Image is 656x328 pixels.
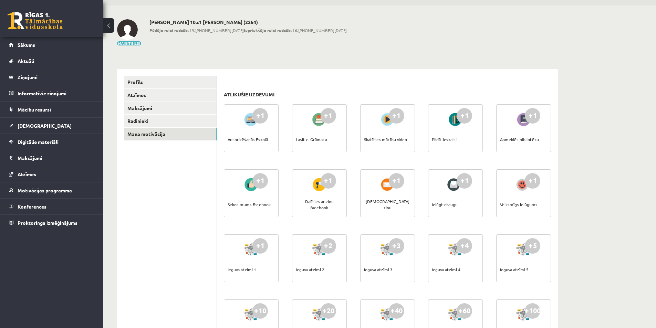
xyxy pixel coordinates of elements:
span: Mācību resursi [18,106,51,113]
span: Atzīmes [18,171,36,177]
a: Aktuāli [9,53,95,69]
h3: Atlikušie uzdevumi [224,92,274,97]
div: Lasīt e-Grāmatu [296,127,327,151]
span: Proktoringa izmēģinājums [18,220,77,226]
div: +1 [525,108,540,124]
b: Pēdējo reizi redzēts [149,28,189,33]
div: +1 [457,108,472,124]
h2: [PERSON_NAME] 10.c1 [PERSON_NAME] (2254) [149,19,347,25]
span: Konferences [18,203,46,210]
span: [DEMOGRAPHIC_DATA] [18,123,72,129]
a: Mācību resursi [9,102,95,117]
div: +5 [525,238,540,254]
div: [DEMOGRAPHIC_DATA] ziņu [364,192,411,216]
span: Motivācijas programma [18,187,72,193]
span: Sākums [18,42,35,48]
a: Proktoringa izmēģinājums [9,215,95,231]
legend: Ziņojumi [18,69,95,85]
div: Ieguva atzīmi 4 [432,257,460,282]
div: Ieguva atzīmi 3 [364,257,393,282]
div: Ieguva atzīmi 1 [228,257,256,282]
a: Digitālie materiāli [9,134,95,150]
div: +4 [457,238,472,254]
div: +10 [252,303,268,319]
div: Sekot mums Facebook [228,192,271,216]
div: Apmeklēt bibliotēku [500,127,539,151]
div: +1 [389,173,404,189]
div: Ieguva atzīmi 5 [500,257,529,282]
div: +1 [525,173,540,189]
a: Rīgas 1. Tālmācības vidusskola [8,12,63,29]
a: Maksājumi [9,150,95,166]
div: +1 [252,173,268,189]
span: Digitālie materiāli [18,139,59,145]
a: Atzīmes [9,166,95,182]
div: Ielūgt draugu [432,192,458,216]
a: Ziņojumi [9,69,95,85]
span: 19:[PHONE_NUMBER][DATE] 16:[PHONE_NUMBER][DATE] [149,27,347,33]
a: Maksājumi [124,102,217,115]
div: +1 [321,173,336,189]
div: +100 [525,303,540,319]
a: Konferences [9,199,95,214]
a: Sākums [9,37,95,53]
a: Profils [124,76,217,88]
div: Pildīt ieskaiti [432,127,457,151]
button: Mainīt bildi [117,41,141,45]
div: +1 [321,108,336,124]
legend: Maksājumi [18,150,95,166]
div: +40 [389,303,404,319]
div: +60 [457,303,472,319]
a: +1 Autorizēšanās Eskolā [224,104,279,152]
img: Timurs Gorodņičevs [117,19,138,40]
a: Informatīvie ziņojumi [9,85,95,101]
a: Motivācijas programma [9,182,95,198]
div: +1 [252,108,268,124]
div: Dalīties ar ziņu Facebook [296,192,343,216]
div: Veiksmīgs ielūgums [500,192,538,216]
div: +1 [252,238,268,254]
legend: Informatīvie ziņojumi [18,85,95,101]
div: +1 [457,173,472,189]
a: Mana motivācija [124,128,217,140]
span: Aktuāli [18,58,34,64]
div: Skatīties mācību video [364,127,407,151]
div: +2 [321,238,336,254]
div: +1 [389,108,404,124]
a: Radinieki [124,115,217,127]
a: [DEMOGRAPHIC_DATA] [9,118,95,134]
b: Iepriekšējo reizi redzēts [244,28,292,33]
div: Ieguva atzīmi 2 [296,257,324,282]
div: +20 [321,303,336,319]
a: Atzīmes [124,89,217,102]
div: Autorizēšanās Eskolā [228,127,268,151]
div: +3 [389,238,404,254]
